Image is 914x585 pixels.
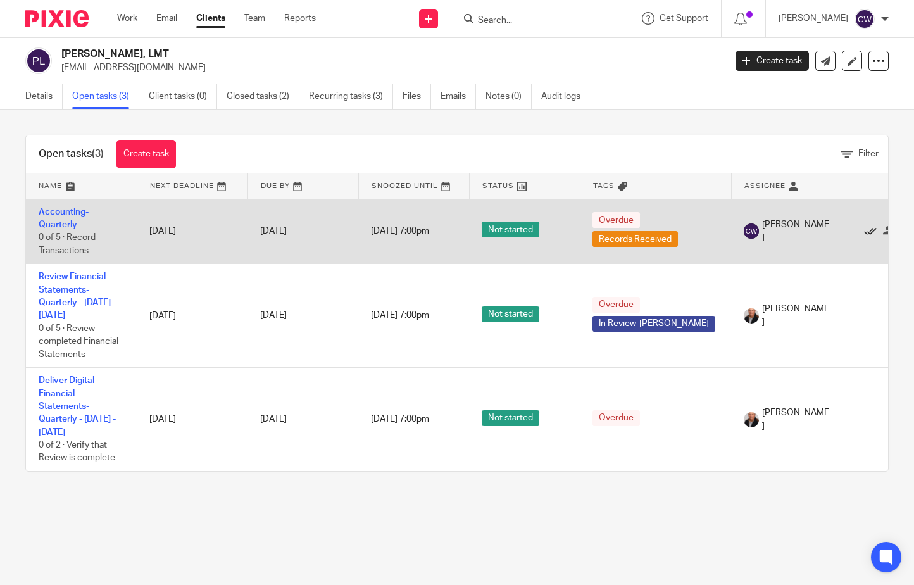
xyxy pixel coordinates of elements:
a: Files [403,84,431,109]
a: Mark as done [864,225,883,237]
a: Details [25,84,63,109]
a: Email [156,12,177,25]
a: Accounting-Quarterly [39,208,89,229]
span: [PERSON_NAME] [762,303,829,329]
span: [DATE] [260,311,287,320]
a: Recurring tasks (3) [309,84,393,109]
h1: Open tasks [39,148,104,161]
span: Records Received [592,231,678,247]
span: [DATE] 7:00pm [371,311,429,320]
img: svg%3E [744,223,759,239]
a: Create task [116,140,176,168]
img: Mark_107.jpg [744,412,759,427]
a: Reports [284,12,316,25]
a: Audit logs [541,84,590,109]
a: Emails [441,84,476,109]
a: Review Financial Statements-Quarterly - [DATE] - [DATE] [39,272,116,320]
a: Team [244,12,265,25]
a: Deliver Digital Financial Statements-Quarterly - [DATE] - [DATE] [39,376,116,436]
span: 0 of 2 · Verify that Review is complete [39,441,115,463]
span: [DATE] [260,227,287,236]
span: [PERSON_NAME] [762,406,829,432]
td: [DATE] [137,199,247,264]
span: Not started [482,222,539,237]
span: Get Support [660,14,708,23]
span: Overdue [592,410,640,426]
p: [EMAIL_ADDRESS][DOMAIN_NAME] [61,61,717,74]
img: svg%3E [25,47,52,74]
h2: [PERSON_NAME], LMT [61,47,585,61]
span: [PERSON_NAME] [762,218,829,244]
a: Notes (0) [485,84,532,109]
p: [PERSON_NAME] [779,12,848,25]
input: Search [477,15,591,27]
span: Overdue [592,297,640,313]
img: svg%3E [855,9,875,29]
a: Client tasks (0) [149,84,217,109]
a: Clients [196,12,225,25]
span: Not started [482,306,539,322]
span: Not started [482,410,539,426]
img: Pixie [25,10,89,27]
span: 0 of 5 · Record Transactions [39,233,96,255]
span: (3) [92,149,104,159]
span: [DATE] 7:00pm [371,415,429,424]
a: Open tasks (3) [72,84,139,109]
span: Status [482,182,514,189]
a: Closed tasks (2) [227,84,299,109]
img: Mark_107.jpg [744,308,759,324]
td: [DATE] [137,264,247,368]
span: In Review-[PERSON_NAME] [592,316,715,332]
span: Tags [593,182,615,189]
span: [DATE] 7:00pm [371,227,429,236]
span: 0 of 5 · Review completed Financial Statements [39,324,118,359]
a: Create task [736,51,809,71]
span: Snoozed Until [372,182,438,189]
td: [DATE] [137,368,247,471]
span: [DATE] [260,415,287,424]
span: Overdue [592,212,640,228]
a: Work [117,12,137,25]
span: Filter [858,149,879,158]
